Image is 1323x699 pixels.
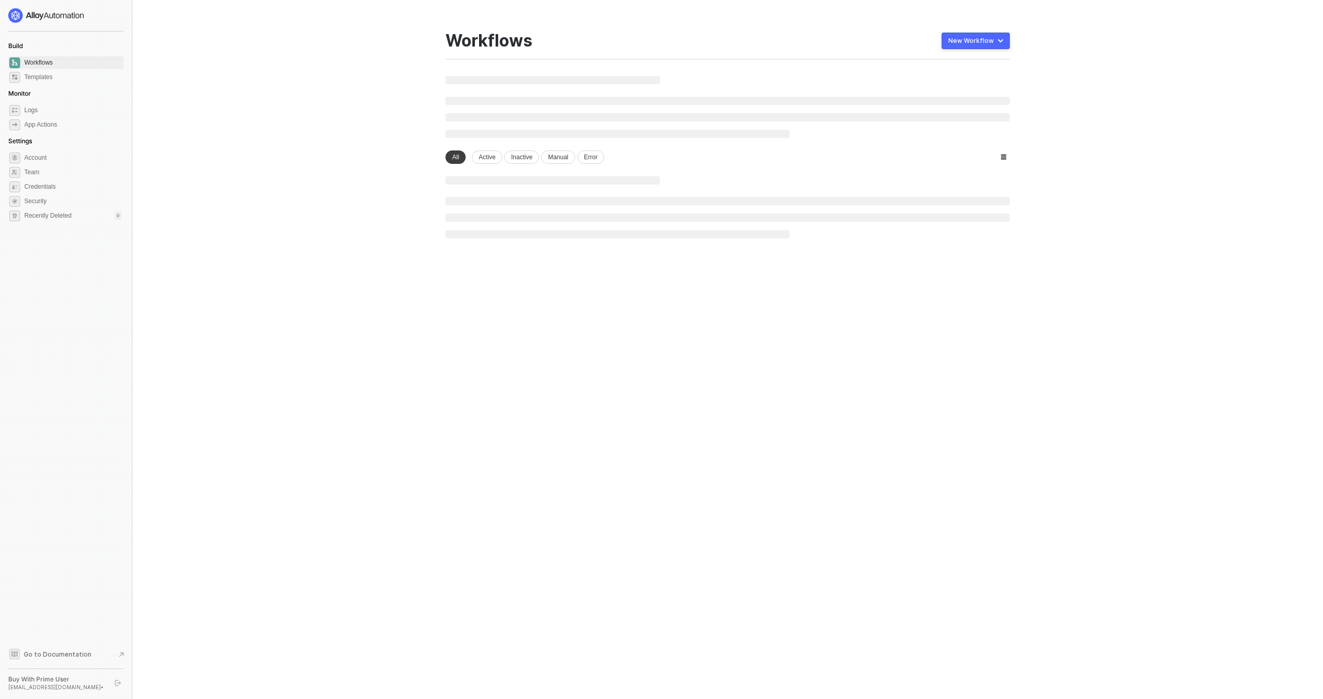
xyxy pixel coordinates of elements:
[8,675,105,683] div: Buy With Prime User
[9,72,20,83] span: marketplace
[8,8,124,23] a: logo
[24,104,121,116] span: Logs
[9,649,20,659] span: documentation
[504,150,539,164] div: Inactive
[942,33,1010,49] button: New Workflow
[8,42,23,50] span: Build
[445,150,466,164] div: All
[24,71,121,83] span: Templates
[24,195,121,207] span: Security
[577,150,605,164] div: Error
[9,181,20,192] span: credentials
[115,211,121,220] div: 0
[9,196,20,207] span: security
[9,57,20,68] span: dashboard
[24,166,121,178] span: Team
[24,650,91,659] span: Go to Documentation
[116,649,127,660] span: document-arrow
[8,648,124,660] a: Knowledge Base
[8,89,31,97] span: Monitor
[24,151,121,164] span: Account
[9,210,20,221] span: settings
[8,683,105,691] div: [EMAIL_ADDRESS][DOMAIN_NAME] •
[115,680,121,686] span: logout
[9,105,20,116] span: icon-logs
[24,120,57,129] div: App Actions
[472,150,502,164] div: Active
[8,137,32,145] span: Settings
[24,211,71,220] span: Recently Deleted
[445,31,532,51] div: Workflows
[9,119,20,130] span: icon-app-actions
[8,8,85,23] img: logo
[9,167,20,178] span: team
[541,150,575,164] div: Manual
[948,37,994,45] div: New Workflow
[24,180,121,193] span: Credentials
[9,153,20,163] span: settings
[24,56,121,69] span: Workflows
